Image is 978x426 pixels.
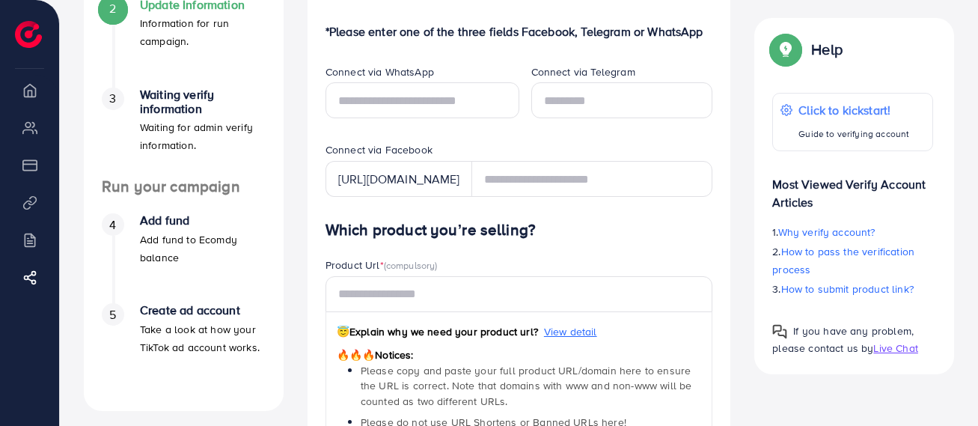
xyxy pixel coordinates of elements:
[772,324,787,339] img: Popup guide
[914,359,967,415] iframe: Chat
[326,258,438,273] label: Product Url
[140,231,266,267] p: Add fund to Ecomdy balance
[361,363,692,409] span: Please copy and paste your full product URL/domain here to ensure the URL is correct. Note that d...
[772,223,933,241] p: 1.
[531,64,635,79] label: Connect via Telegram
[326,142,433,157] label: Connect via Facebook
[140,88,266,116] h4: Waiting verify information
[772,280,933,298] p: 3.
[140,213,266,228] h4: Add fund
[84,213,284,303] li: Add fund
[84,303,284,393] li: Create ad account
[109,216,116,234] span: 4
[84,88,284,177] li: Waiting verify information
[544,324,597,339] span: View detail
[109,90,116,107] span: 3
[326,161,472,197] div: [URL][DOMAIN_NAME]
[326,64,434,79] label: Connect via WhatsApp
[337,324,349,339] span: 😇
[109,306,116,323] span: 5
[84,177,284,196] h4: Run your campaign
[811,40,843,58] p: Help
[326,22,713,40] p: *Please enter one of the three fields Facebook, Telegram or WhatsApp
[140,320,266,356] p: Take a look at how your TikTok ad account works.
[140,303,266,317] h4: Create ad account
[772,243,933,279] p: 2.
[798,125,909,143] p: Guide to verifying account
[326,221,713,240] h4: Which product you’re selling?
[140,14,266,50] p: Information for run campaign.
[781,282,914,296] span: How to submit product link?
[778,225,875,240] span: Why verify account?
[15,21,42,48] img: logo
[772,323,914,356] span: If you have any problem, please contact us by
[337,347,375,362] span: 🔥🔥🔥
[384,258,438,272] span: (compulsory)
[873,341,917,356] span: Live Chat
[772,36,799,63] img: Popup guide
[337,347,414,362] span: Notices:
[772,163,933,211] p: Most Viewed Verify Account Articles
[140,118,266,154] p: Waiting for admin verify information.
[337,324,538,339] span: Explain why we need your product url?
[772,244,914,277] span: How to pass the verification process
[798,101,909,119] p: Click to kickstart!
